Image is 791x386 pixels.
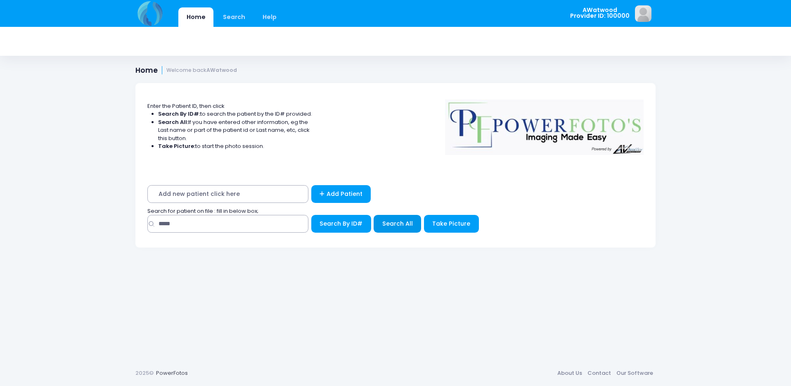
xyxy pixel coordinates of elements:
strong: Search By ID#: [158,110,200,118]
a: Home [178,7,213,27]
h1: Home [135,66,237,75]
button: Take Picture [424,215,479,233]
strong: Take Picture: [158,142,195,150]
a: PowerFotos [156,369,188,377]
span: Add new patient click here [147,185,308,203]
span: Search All [382,219,413,228]
a: Our Software [613,366,656,381]
li: If you have entered other information, eg the Last name or part of the patient id or Last name, e... [158,118,313,143]
img: image [635,5,651,22]
small: Welcome back [166,67,237,74]
a: Search [215,7,253,27]
strong: Search All: [158,118,188,126]
li: to search the patient by the ID# provided. [158,110,313,118]
strong: AWatwood [206,67,237,74]
a: About Us [554,366,585,381]
a: Add Patient [311,185,371,203]
a: Contact [585,366,613,381]
span: Search By ID# [320,219,362,228]
span: Search for patient on file : fill in below box; [147,207,258,215]
a: Help [255,7,285,27]
button: Search All [374,215,421,233]
img: Logo [441,94,648,155]
span: Enter the Patient ID, then click [147,102,225,110]
span: Take Picture [432,219,470,228]
span: 2025© [135,369,154,377]
span: AWatwood Provider ID: 100000 [570,7,630,19]
button: Search By ID# [311,215,371,233]
li: to start the photo session. [158,142,313,150]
